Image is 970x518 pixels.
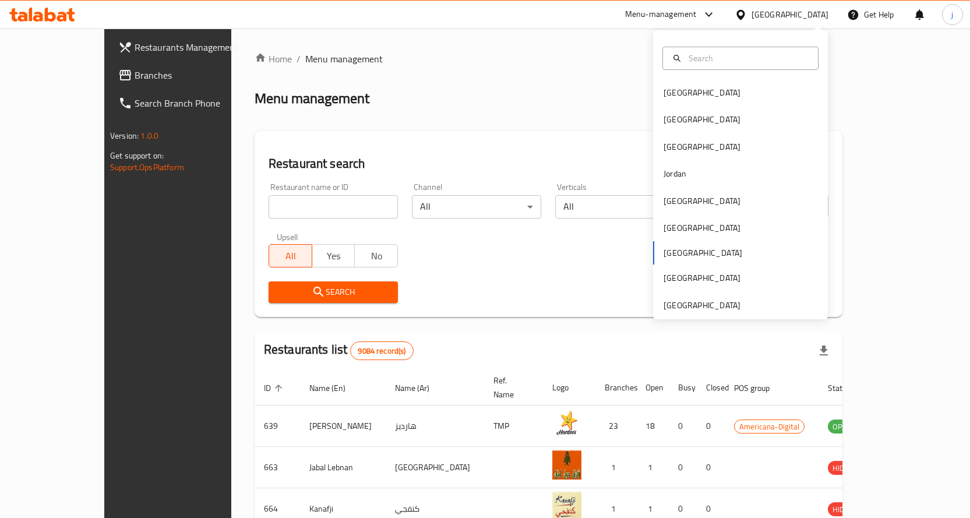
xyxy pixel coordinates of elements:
[300,406,386,447] td: [PERSON_NAME]
[664,299,740,312] div: [GEOGRAPHIC_DATA]
[669,406,697,447] td: 0
[255,89,369,108] h2: Menu management
[300,447,386,488] td: Jabal Lebnan
[669,370,697,406] th: Busy
[269,244,312,267] button: All
[135,68,257,82] span: Branches
[278,285,389,299] span: Search
[664,221,740,234] div: [GEOGRAPHIC_DATA]
[255,447,300,488] td: 663
[135,96,257,110] span: Search Branch Phone
[297,52,301,66] li: /
[269,281,398,303] button: Search
[386,447,484,488] td: [GEOGRAPHIC_DATA]
[697,406,725,447] td: 0
[664,272,740,284] div: [GEOGRAPHIC_DATA]
[735,420,804,434] span: Americana-Digital
[317,248,351,265] span: Yes
[354,244,398,267] button: No
[828,461,863,475] span: HIDDEN
[274,248,308,265] span: All
[664,86,740,99] div: [GEOGRAPHIC_DATA]
[255,52,292,66] a: Home
[269,195,398,219] input: Search for restaurant name or ID..
[264,341,414,360] h2: Restaurants list
[135,40,257,54] span: Restaurants Management
[264,381,286,395] span: ID
[664,195,740,207] div: [GEOGRAPHIC_DATA]
[828,503,863,516] span: HIDDEN
[664,113,740,126] div: [GEOGRAPHIC_DATA]
[110,160,184,175] a: Support.OpsPlatform
[395,381,445,395] span: Name (Ar)
[636,447,669,488] td: 1
[828,381,866,395] span: Status
[697,370,725,406] th: Closed
[269,155,828,172] h2: Restaurant search
[734,381,785,395] span: POS group
[140,128,158,143] span: 1.0.0
[110,128,139,143] span: Version:
[595,406,636,447] td: 23
[109,61,266,89] a: Branches
[810,337,838,365] div: Export file
[664,140,740,153] div: [GEOGRAPHIC_DATA]
[636,406,669,447] td: 18
[412,195,541,219] div: All
[493,373,529,401] span: Ref. Name
[277,232,298,241] label: Upsell
[351,346,412,357] span: 9084 record(s)
[312,244,355,267] button: Yes
[595,447,636,488] td: 1
[555,195,685,219] div: All
[484,406,543,447] td: TMP
[305,52,383,66] span: Menu management
[595,370,636,406] th: Branches
[309,381,361,395] span: Name (En)
[636,370,669,406] th: Open
[828,420,856,434] div: OPEN
[255,52,842,66] nav: breadcrumb
[951,8,953,21] span: j
[359,248,393,265] span: No
[110,148,164,163] span: Get support on:
[828,420,856,434] span: OPEN
[697,447,725,488] td: 0
[664,167,686,180] div: Jordan
[552,409,581,438] img: Hardee's
[625,8,697,22] div: Menu-management
[386,406,484,447] td: هارديز
[543,370,595,406] th: Logo
[255,406,300,447] td: 639
[669,447,697,488] td: 0
[109,33,266,61] a: Restaurants Management
[828,502,863,516] div: HIDDEN
[109,89,266,117] a: Search Branch Phone
[684,52,811,65] input: Search
[552,450,581,480] img: Jabal Lebnan
[752,8,828,21] div: [GEOGRAPHIC_DATA]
